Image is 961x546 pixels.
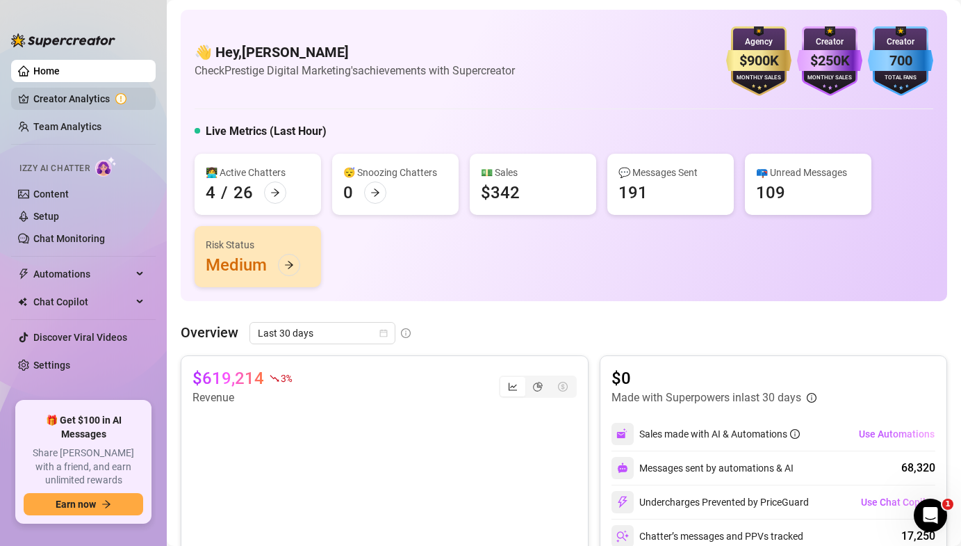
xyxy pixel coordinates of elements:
[18,297,27,307] img: Chat Copilot
[901,460,935,476] div: 68,320
[206,165,310,180] div: 👩‍💻 Active Chatters
[868,74,933,83] div: Total Fans
[281,371,291,385] span: 3 %
[33,233,105,244] a: Chat Monitoring
[726,74,791,83] div: Monthly Sales
[195,62,515,79] article: Check Prestige Digital Marketing's achievements with Supercreator
[379,329,388,337] span: calendar
[33,332,127,343] a: Discover Viral Videos
[233,182,253,204] div: 26
[756,165,860,180] div: 📪 Unread Messages
[481,165,585,180] div: 💵 Sales
[33,121,101,132] a: Team Analytics
[617,463,628,474] img: svg%3e
[95,156,117,177] img: AI Chatter
[860,491,935,513] button: Use Chat Copilot
[181,322,238,343] article: Overview
[401,328,411,338] span: info-circle
[639,426,800,442] div: Sales made with AI & Automations
[618,165,723,180] div: 💬 Messages Sent
[206,182,215,204] div: 4
[284,260,294,270] span: arrow-right
[914,499,947,532] iframe: Intercom live chat
[616,428,629,440] img: svg%3e
[370,188,380,198] span: arrow-right
[901,528,935,545] div: 17,250
[343,182,353,204] div: 0
[192,390,291,406] article: Revenue
[797,35,862,49] div: Creator
[611,457,794,479] div: Messages sent by automations & AI
[797,50,862,72] div: $250K
[19,162,90,175] span: Izzy AI Chatter
[499,376,577,398] div: segmented control
[33,211,59,222] a: Setup
[24,493,143,515] button: Earn nowarrow-right
[33,263,132,285] span: Automations
[533,382,543,392] span: pie-chart
[797,74,862,83] div: Monthly Sales
[270,188,280,198] span: arrow-right
[33,360,70,371] a: Settings
[558,382,568,392] span: dollar-circle
[33,65,60,77] a: Home
[797,26,862,96] img: purple-badge-B9DA21FR.svg
[258,323,387,344] span: Last 30 days
[616,496,629,508] img: svg%3e
[618,182,648,204] div: 191
[611,390,801,406] article: Made with Superpowers in last 30 days
[726,50,791,72] div: $900K
[33,188,69,200] a: Content
[859,428,935,440] span: Use Automations
[101,499,111,509] span: arrow-right
[861,497,935,508] span: Use Chat Copilot
[33,291,132,313] span: Chat Copilot
[24,447,143,488] span: Share [PERSON_NAME] with a friend, and earn unlimited rewards
[611,367,816,390] article: $0
[206,123,327,140] h5: Live Metrics (Last Hour)
[616,530,629,543] img: svg%3e
[726,35,791,49] div: Agency
[192,367,264,390] article: $619,214
[790,429,800,439] span: info-circle
[756,182,785,204] div: 109
[33,88,145,110] a: Creator Analytics exclamation-circle
[195,42,515,62] h4: 👋 Hey, [PERSON_NAME]
[868,35,933,49] div: Creator
[343,165,447,180] div: 😴 Snoozing Chatters
[611,491,809,513] div: Undercharges Prevented by PriceGuard
[24,414,143,441] span: 🎁 Get $100 in AI Messages
[270,374,279,383] span: fall
[56,499,96,510] span: Earn now
[868,50,933,72] div: 700
[942,499,953,510] span: 1
[858,423,935,445] button: Use Automations
[868,26,933,96] img: blue-badge-DgoSNQY1.svg
[726,26,791,96] img: gold-badge-CigiZidd.svg
[18,268,29,280] span: thunderbolt
[807,393,816,403] span: info-circle
[481,182,520,204] div: $342
[11,33,115,47] img: logo-BBDzfeDw.svg
[206,237,310,252] div: Risk Status
[508,382,518,392] span: line-chart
